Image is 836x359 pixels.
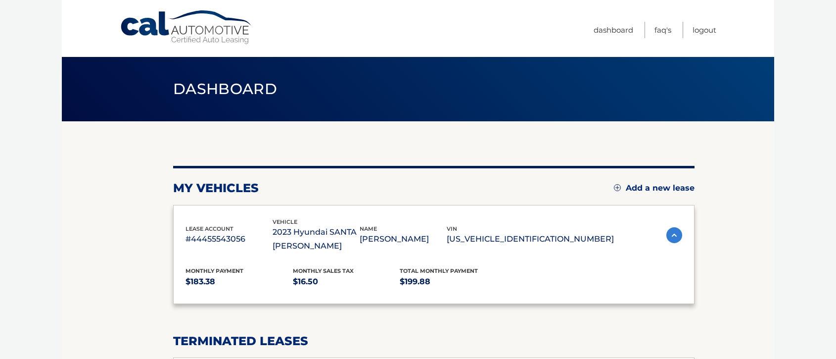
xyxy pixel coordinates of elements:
[186,267,243,274] span: Monthly Payment
[447,232,614,246] p: [US_VEHICLE_IDENTIFICATION_NUMBER]
[400,267,478,274] span: Total Monthly Payment
[120,10,253,45] a: Cal Automotive
[273,225,360,253] p: 2023 Hyundai SANTA [PERSON_NAME]
[400,275,507,289] p: $199.88
[447,225,457,232] span: vin
[654,22,671,38] a: FAQ's
[173,80,277,98] span: Dashboard
[360,232,447,246] p: [PERSON_NAME]
[186,232,273,246] p: #44455543056
[273,218,297,225] span: vehicle
[173,334,695,349] h2: terminated leases
[666,227,682,243] img: accordion-active.svg
[186,275,293,289] p: $183.38
[594,22,633,38] a: Dashboard
[693,22,716,38] a: Logout
[360,225,377,232] span: name
[173,181,259,196] h2: my vehicles
[293,275,400,289] p: $16.50
[186,225,233,232] span: lease account
[614,184,621,191] img: add.svg
[293,267,354,274] span: Monthly sales Tax
[614,183,695,193] a: Add a new lease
